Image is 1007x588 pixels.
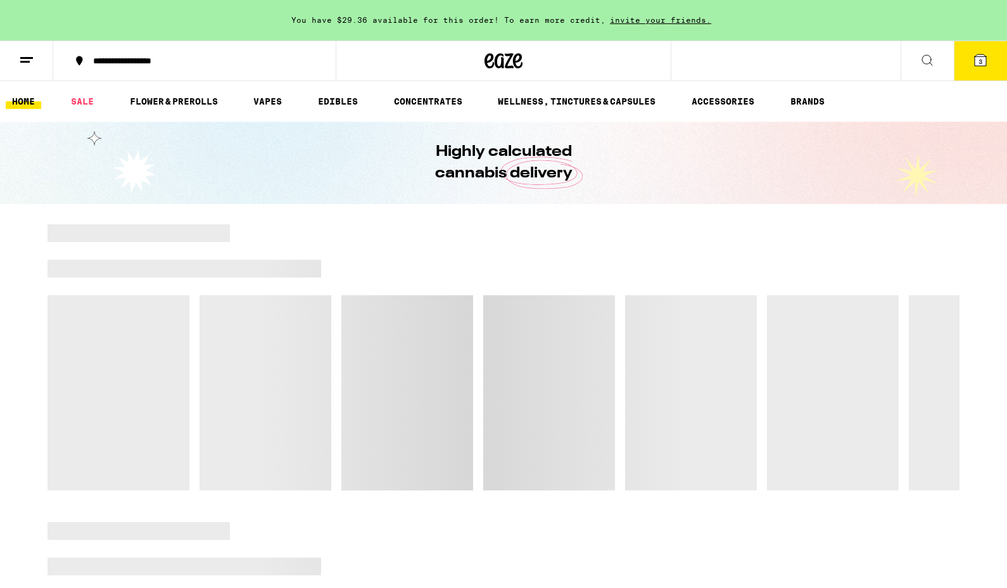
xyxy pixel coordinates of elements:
[65,94,100,109] a: SALE
[388,94,469,109] a: CONCENTRATES
[978,58,982,65] span: 3
[784,94,831,109] a: BRANDS
[491,94,662,109] a: WELLNESS, TINCTURES & CAPSULES
[605,16,716,24] span: invite your friends.
[247,94,288,109] a: VAPES
[685,94,761,109] a: ACCESSORIES
[954,41,1007,80] button: 3
[6,94,41,109] a: HOME
[291,16,605,24] span: You have $29.36 available for this order! To earn more credit,
[312,94,364,109] a: EDIBLES
[399,141,608,184] h1: Highly calculated cannabis delivery
[123,94,224,109] a: FLOWER & PREROLLS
